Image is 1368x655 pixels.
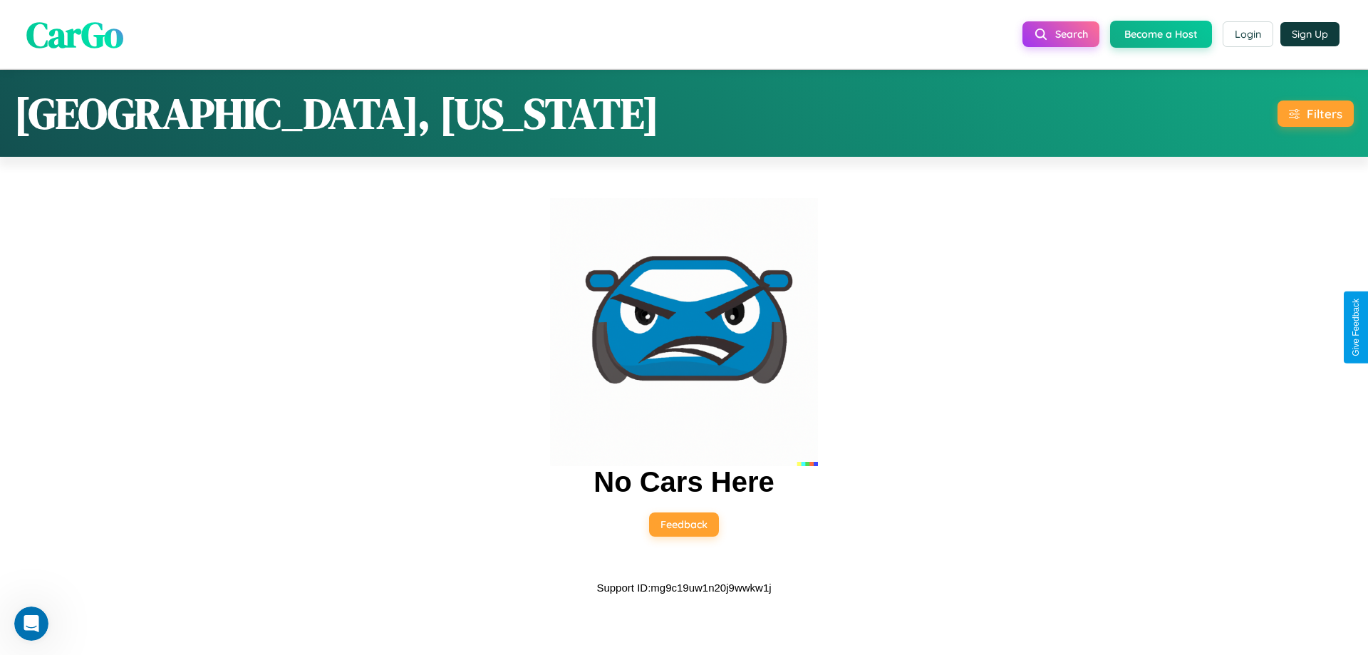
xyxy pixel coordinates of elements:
div: Filters [1307,106,1342,121]
h2: No Cars Here [594,466,774,498]
button: Sign Up [1280,22,1339,46]
button: Feedback [649,512,719,537]
h1: [GEOGRAPHIC_DATA], [US_STATE] [14,84,659,143]
button: Filters [1278,100,1354,127]
div: Give Feedback [1351,299,1361,356]
p: Support ID: mg9c19uw1n20j9wwkw1j [596,578,771,597]
button: Become a Host [1110,21,1212,48]
iframe: Intercom live chat [14,607,48,641]
span: CarGo [26,9,123,58]
img: car [550,198,818,466]
button: Search [1022,21,1099,47]
button: Login [1223,21,1273,47]
span: Search [1055,28,1088,41]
